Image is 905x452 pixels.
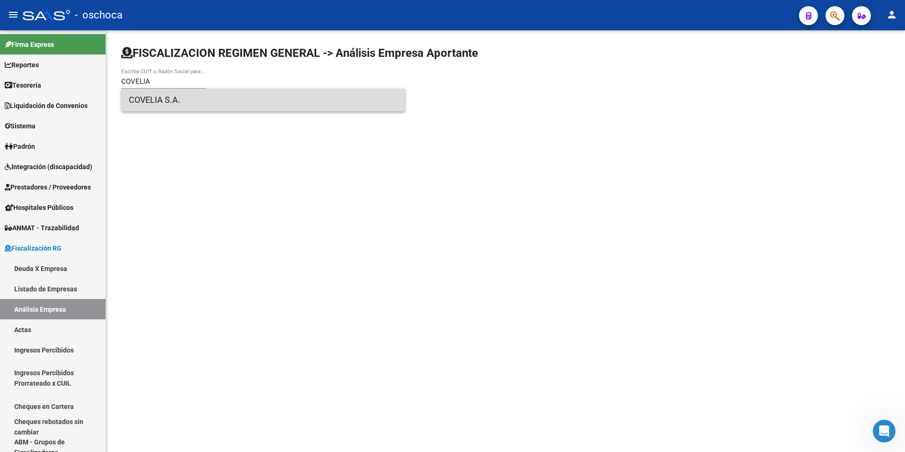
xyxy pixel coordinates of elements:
[886,9,897,20] mat-icon: person
[5,162,92,172] span: Integración (discapacidad)
[5,121,35,131] span: Sistema
[5,39,54,50] span: Firma Express
[5,60,39,70] span: Reportes
[5,243,62,253] span: Fiscalización RG
[8,9,19,20] mat-icon: menu
[75,5,123,26] span: - oschoca
[5,223,79,233] span: ANMAT - Trazabilidad
[5,100,88,111] span: Liquidación de Convenios
[5,202,73,213] span: Hospitales Públicos
[5,182,91,192] span: Prestadores / Proveedores
[129,89,398,111] span: COVELIA S.A.
[5,80,41,90] span: Tesorería
[873,420,896,443] iframe: Intercom live chat
[5,141,35,152] span: Padrón
[121,45,478,61] h1: FISCALIZACION REGIMEN GENERAL -> Análisis Empresa Aportante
